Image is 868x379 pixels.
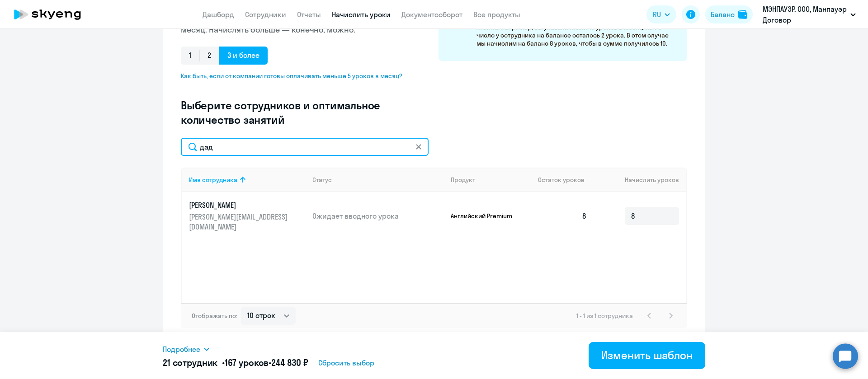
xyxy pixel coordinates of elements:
[163,344,200,355] span: Подробнее
[451,212,519,220] p: Английский Premium
[473,10,520,19] a: Все продукты
[189,212,290,232] p: [PERSON_NAME][EMAIL_ADDRESS][DOMAIN_NAME]
[312,176,332,184] div: Статус
[451,176,475,184] div: Продукт
[653,9,661,20] span: RU
[312,176,443,184] div: Статус
[758,4,860,25] button: МЭНПАУЭР, ООО, Манпауэр Договор
[589,342,705,369] button: Изменить шаблон
[538,176,594,184] div: Остаток уроков
[181,47,199,65] span: 1
[225,357,269,368] span: 167 уроков
[738,10,747,19] img: balance
[538,176,585,184] span: Остаток уроков
[318,357,374,368] span: Сбросить выбор
[763,4,847,25] p: МЭНПАУЭР, ООО, Манпауэр Договор
[163,356,308,369] h5: 21 сотрудник • •
[646,5,676,23] button: RU
[531,192,594,240] td: 8
[203,10,234,19] a: Дашборд
[312,211,443,221] p: Ожидает вводного урока
[332,10,391,19] a: Начислить уроки
[181,138,429,156] input: Поиск по имени, email, продукту или статусу
[401,10,462,19] a: Документооборот
[192,312,237,320] span: Отображать по:
[594,168,686,192] th: Начислить уроков
[245,10,286,19] a: Сотрудники
[576,312,633,320] span: 1 - 1 из 1 сотрудника
[297,10,321,19] a: Отчеты
[199,47,219,65] span: 2
[219,47,268,65] span: 3 и более
[271,357,308,368] span: 244 830 ₽
[711,9,735,20] div: Баланс
[189,200,290,210] p: [PERSON_NAME]
[601,348,693,362] div: Изменить шаблон
[181,72,410,80] span: Как быть, если от компании готовы оплачивать меньше 5 уроков в месяц?
[189,176,237,184] div: Имя сотрудника
[189,200,305,232] a: [PERSON_NAME][PERSON_NAME][EMAIL_ADDRESS][DOMAIN_NAME]
[451,176,531,184] div: Продукт
[189,176,305,184] div: Имя сотрудника
[705,5,753,23] button: Балансbalance
[181,98,410,127] h3: Выберите сотрудников и оптимальное количество занятий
